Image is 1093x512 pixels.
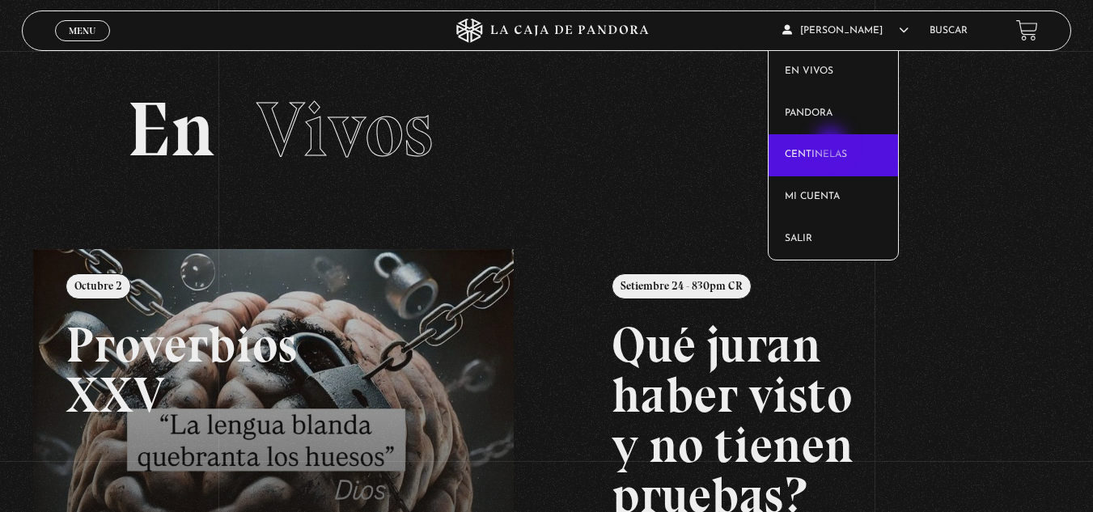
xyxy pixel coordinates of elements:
[1016,19,1038,41] a: View your shopping cart
[256,83,433,176] span: Vivos
[69,26,95,36] span: Menu
[930,26,968,36] a: Buscar
[63,39,101,50] span: Cerrar
[769,51,898,93] a: En vivos
[769,176,898,218] a: Mi cuenta
[769,218,898,260] a: Salir
[769,134,898,176] a: Centinelas
[769,93,898,135] a: Pandora
[782,26,909,36] span: [PERSON_NAME]
[127,91,967,168] h2: En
